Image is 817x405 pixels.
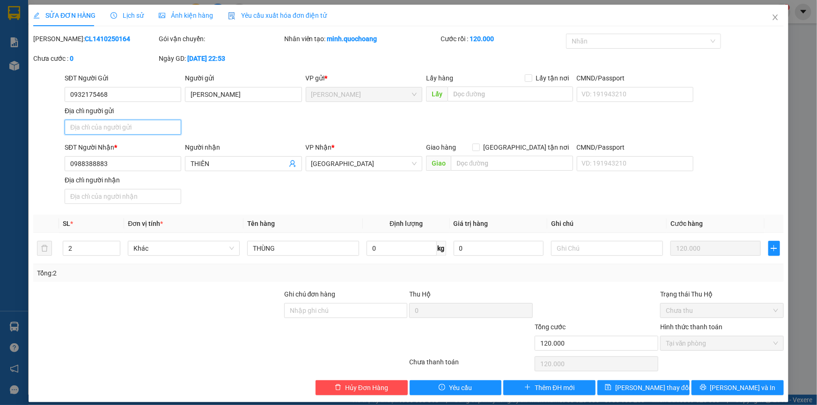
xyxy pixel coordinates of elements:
[159,34,282,44] div: Gói vận chuyển:
[65,73,181,83] div: SĐT Người Gửi
[666,304,778,318] span: Chưa thu
[762,5,788,31] button: Close
[306,144,332,151] span: VP Nhận
[451,156,573,171] input: Dọc đường
[284,303,408,318] input: Ghi chú đơn hàng
[670,241,761,256] input: 0
[597,380,690,395] button: save[PERSON_NAME] thay đổi
[187,55,225,62] b: [DATE] 22:53
[448,87,573,101] input: Dọc đường
[284,34,439,44] div: Nhân viên tạo:
[615,383,690,393] span: [PERSON_NAME] thay đổi
[247,241,359,256] input: VD: Bàn, Ghế
[33,12,40,19] span: edit
[37,268,316,278] div: Tổng: 2
[33,53,157,64] div: Chưa cước :
[247,220,275,227] span: Tên hàng
[768,241,780,256] button: plus
[503,380,596,395] button: plusThêm ĐH mới
[33,34,157,44] div: [PERSON_NAME]:
[660,323,722,331] label: Hình thức thanh toán
[577,73,693,83] div: CMND/Passport
[535,383,574,393] span: Thêm ĐH mới
[345,383,388,393] span: Hủy Đơn Hàng
[660,289,784,299] div: Trạng thái Thu Hộ
[577,142,693,152] div: CMND/Passport
[426,74,453,82] span: Lấy hàng
[289,160,296,167] span: user-add
[449,383,472,393] span: Yêu cầu
[284,290,336,298] label: Ghi chú đơn hàng
[547,215,667,233] th: Ghi chú
[70,55,74,62] b: 0
[65,175,181,185] div: Địa chỉ người nhận
[426,156,451,171] span: Giao
[666,336,778,350] span: Tại văn phòng
[426,87,448,101] span: Lấy
[159,53,282,64] div: Ngày GD:
[692,380,784,395] button: printer[PERSON_NAME] và In
[185,142,302,152] div: Người nhận
[110,12,144,19] span: Lịch sử
[33,12,96,19] span: SỬA ĐƠN HÀNG
[37,241,52,256] button: delete
[535,323,566,331] span: Tổng cước
[65,106,181,116] div: Địa chỉ người gửi
[454,220,488,227] span: Giá trị hàng
[228,12,327,19] span: Yêu cầu xuất hóa đơn điện tử
[470,35,494,43] b: 120.000
[65,120,181,135] input: Địa chỉ của người gửi
[159,12,213,19] span: Ảnh kiện hàng
[306,73,422,83] div: VP gửi
[311,87,417,101] span: Cao Lãnh
[769,245,780,252] span: plus
[311,157,417,171] span: Sài Gòn
[159,12,165,19] span: picture
[772,14,779,21] span: close
[700,384,707,391] span: printer
[65,189,181,204] input: Địa chỉ của người nhận
[409,357,534,373] div: Chưa thanh toán
[532,73,573,83] span: Lấy tận nơi
[410,380,502,395] button: exclamation-circleYêu cầu
[710,383,776,393] span: [PERSON_NAME] và In
[65,142,181,152] div: SĐT Người Nhận
[316,380,408,395] button: deleteHủy Đơn Hàng
[335,384,341,391] span: delete
[327,35,377,43] b: minh.quochoang
[133,241,234,255] span: Khác
[426,144,456,151] span: Giao hàng
[551,241,663,256] input: Ghi Chú
[441,34,564,44] div: Cước rồi :
[228,12,236,20] img: icon
[128,220,163,227] span: Đơn vị tính
[409,290,431,298] span: Thu Hộ
[85,35,130,43] b: CL1410250164
[63,220,70,227] span: SL
[670,220,703,227] span: Cước hàng
[439,384,445,391] span: exclamation-circle
[390,220,423,227] span: Định lượng
[480,142,573,152] span: [GEOGRAPHIC_DATA] tận nơi
[605,384,611,391] span: save
[110,12,117,19] span: clock-circle
[524,384,531,391] span: plus
[185,73,302,83] div: Người gửi
[437,241,446,256] span: kg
